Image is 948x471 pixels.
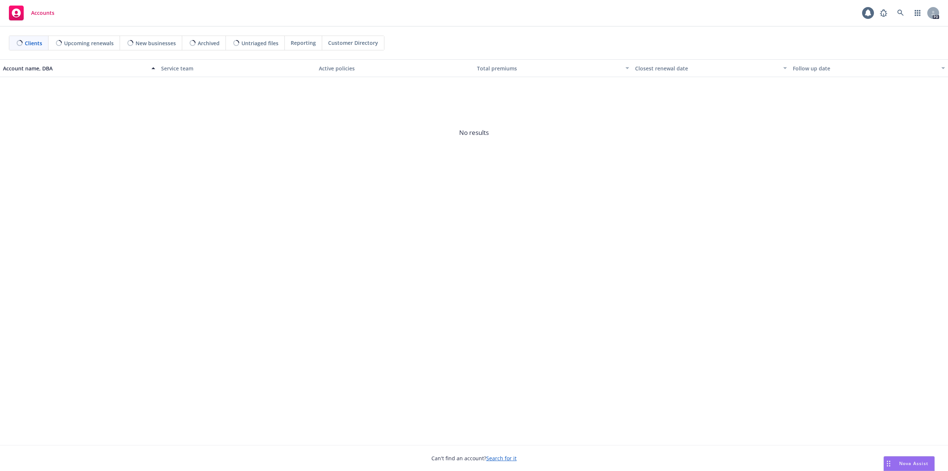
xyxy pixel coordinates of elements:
div: Closest renewal date [635,64,779,72]
div: Service team [161,64,313,72]
button: Total premiums [474,59,632,77]
button: Service team [158,59,316,77]
a: Switch app [910,6,925,20]
span: Archived [198,39,220,47]
span: Upcoming renewals [64,39,114,47]
span: Accounts [31,10,54,16]
button: Follow up date [790,59,948,77]
a: Search for it [486,455,517,462]
button: Active policies [316,59,474,77]
div: Follow up date [793,64,937,72]
div: Active policies [319,64,471,72]
button: Nova Assist [884,456,935,471]
div: Drag to move [884,457,893,471]
span: Untriaged files [241,39,278,47]
div: Total premiums [477,64,621,72]
span: Reporting [291,39,316,47]
a: Report a Bug [876,6,891,20]
span: Customer Directory [328,39,378,47]
span: Can't find an account? [431,454,517,462]
a: Search [893,6,908,20]
span: Nova Assist [899,460,928,467]
div: Account name, DBA [3,64,147,72]
button: Closest renewal date [632,59,790,77]
span: Clients [25,39,42,47]
span: New businesses [136,39,176,47]
a: Accounts [6,3,57,23]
